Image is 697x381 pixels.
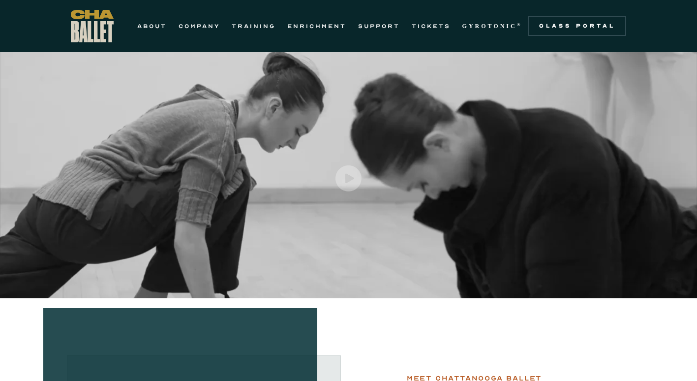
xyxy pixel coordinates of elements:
[179,20,220,32] a: COMPANY
[358,20,400,32] a: SUPPORT
[462,20,522,32] a: GYROTONIC®
[232,20,275,32] a: TRAINING
[412,20,451,32] a: TICKETS
[528,16,626,36] a: Class Portal
[137,20,167,32] a: ABOUT
[71,10,114,42] a: home
[462,23,517,30] strong: GYROTONIC
[287,20,346,32] a: ENRICHMENT
[534,22,620,30] div: Class Portal
[517,22,522,27] sup: ®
